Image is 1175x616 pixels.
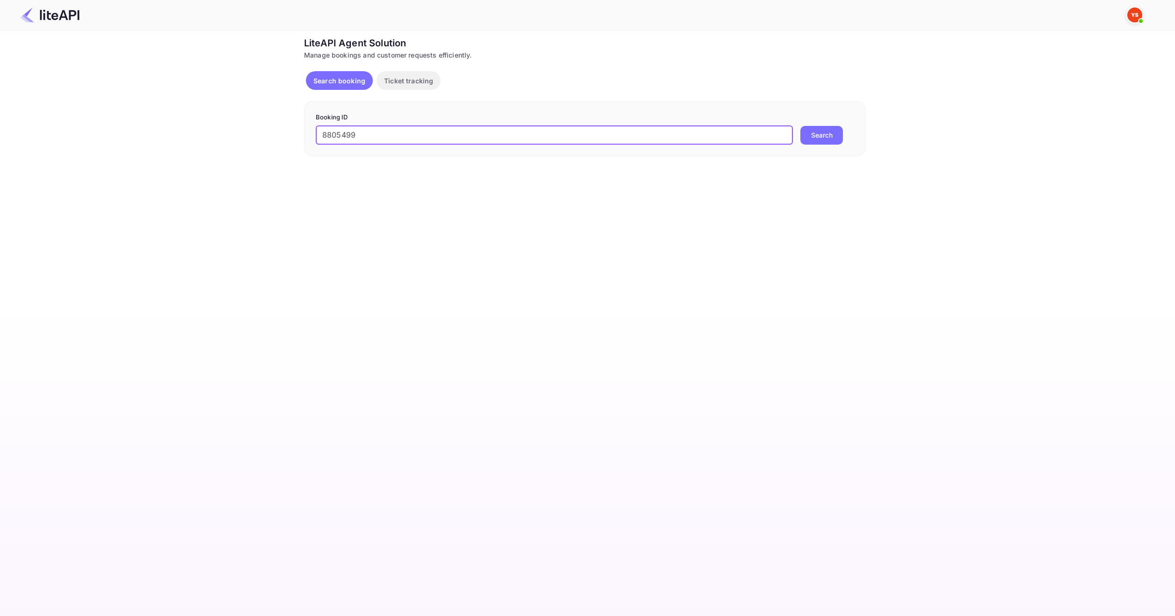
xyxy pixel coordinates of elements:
div: LiteAPI Agent Solution [304,36,865,50]
button: Search [800,126,843,145]
p: Ticket tracking [384,76,433,86]
div: Manage bookings and customer requests efficiently. [304,50,865,60]
input: Enter Booking ID (e.g., 63782194) [316,126,793,145]
p: Booking ID [316,113,854,122]
img: Yandex Support [1127,7,1142,22]
img: LiteAPI Logo [21,7,80,22]
p: Search booking [313,76,365,86]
